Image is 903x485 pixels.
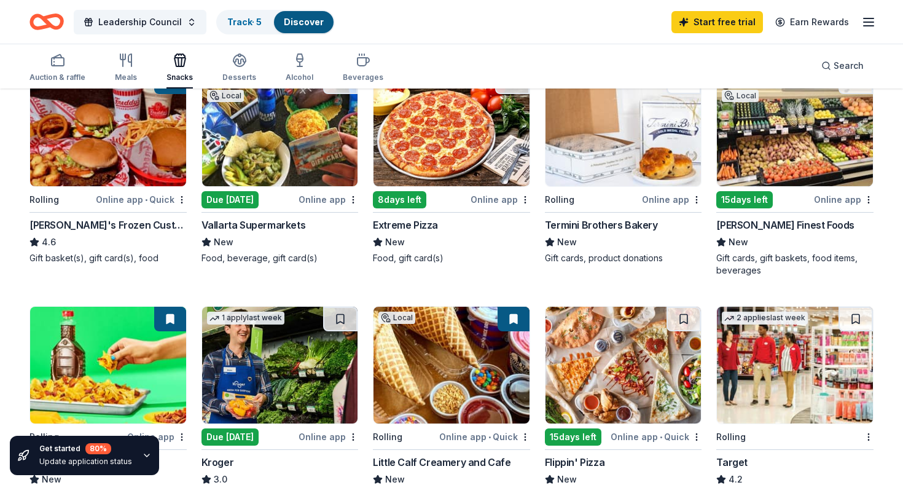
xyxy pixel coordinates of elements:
[671,11,763,33] a: Start free trial
[471,192,530,207] div: Online app
[29,69,187,264] a: Image for Freddy's Frozen Custard & Steakburgers13 applieslast weekRollingOnline app•Quick[PERSON...
[545,69,702,264] a: Image for Termini Brothers Bakery4 applieslast weekRollingOnline appTermini Brothers BakeryNewGif...
[42,235,56,250] span: 4.6
[299,192,358,207] div: Online app
[611,429,702,444] div: Online app Quick
[343,48,383,89] button: Beverages
[29,218,187,232] div: [PERSON_NAME]'s Frozen Custard & Steakburgers
[201,191,259,208] div: Due [DATE]
[545,428,601,446] div: 15 days left
[85,443,111,454] div: 80 %
[716,218,854,232] div: [PERSON_NAME] Finest Foods
[373,218,438,232] div: Extreme Pizza
[716,430,746,444] div: Rolling
[284,17,324,27] a: Discover
[716,69,874,277] a: Image for Jensen’s Finest Foods1 applylast weekLocal15days leftOnline app[PERSON_NAME] Finest Foo...
[811,53,874,78] button: Search
[227,17,262,27] a: Track· 5
[373,430,402,444] div: Rolling
[768,11,856,33] a: Earn Rewards
[115,48,137,89] button: Meals
[201,218,306,232] div: Vallarta Supermarkets
[557,235,577,250] span: New
[545,218,658,232] div: Termini Brothers Bakery
[717,307,873,424] img: Image for Target
[545,307,702,424] img: Image for Flippin' Pizza
[660,432,662,442] span: •
[717,69,873,186] img: Image for Jensen’s Finest Foods
[201,428,259,446] div: Due [DATE]
[373,252,530,264] div: Food, gift card(s)
[373,307,530,424] img: Image for Little Calf Creamery and Cafe
[39,443,132,454] div: Get started
[385,235,405,250] span: New
[202,69,358,186] img: Image for Vallarta Supermarkets
[545,455,604,470] div: Flippin' Pizza
[343,73,383,82] div: Beverages
[202,307,358,424] img: Image for Kroger
[545,252,702,264] div: Gift cards, product donations
[29,7,64,36] a: Home
[373,69,530,186] img: Image for Extreme Pizza
[373,191,426,208] div: 8 days left
[166,73,193,82] div: Snacks
[373,69,530,264] a: Image for Extreme Pizza8days leftOnline appExtreme PizzaNewFood, gift card(s)
[716,455,748,470] div: Target
[222,73,256,82] div: Desserts
[29,48,85,89] button: Auction & raffle
[29,73,85,82] div: Auction & raffle
[722,312,808,325] div: 2 applies last week
[207,90,244,102] div: Local
[145,195,147,205] span: •
[729,235,748,250] span: New
[286,48,313,89] button: Alcohol
[545,192,574,207] div: Rolling
[716,191,773,208] div: 15 days left
[214,235,233,250] span: New
[378,312,415,324] div: Local
[115,73,137,82] div: Meals
[39,457,132,467] div: Update application status
[216,10,335,34] button: Track· 5Discover
[98,15,182,30] span: Leadership Council
[439,429,530,444] div: Online app Quick
[716,252,874,277] div: Gift cards, gift baskets, food items, beverages
[814,192,874,207] div: Online app
[201,252,359,264] div: Food, beverage, gift card(s)
[834,58,864,73] span: Search
[488,432,491,442] span: •
[373,455,510,470] div: Little Calf Creamery and Cafe
[722,90,759,102] div: Local
[286,73,313,82] div: Alcohol
[74,10,206,34] button: Leadership Council
[166,48,193,89] button: Snacks
[201,455,234,470] div: Kroger
[30,307,186,424] img: Image for Jacksons Food Stores
[207,312,284,325] div: 1 apply last week
[96,192,187,207] div: Online app Quick
[642,192,702,207] div: Online app
[30,69,186,186] img: Image for Freddy's Frozen Custard & Steakburgers
[29,192,59,207] div: Rolling
[29,252,187,264] div: Gift basket(s), gift card(s), food
[201,69,359,264] a: Image for Vallarta Supermarkets1 applylast weekLocalDue [DATE]Online appVallarta SupermarketsNewF...
[545,69,702,186] img: Image for Termini Brothers Bakery
[299,429,358,444] div: Online app
[222,48,256,89] button: Desserts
